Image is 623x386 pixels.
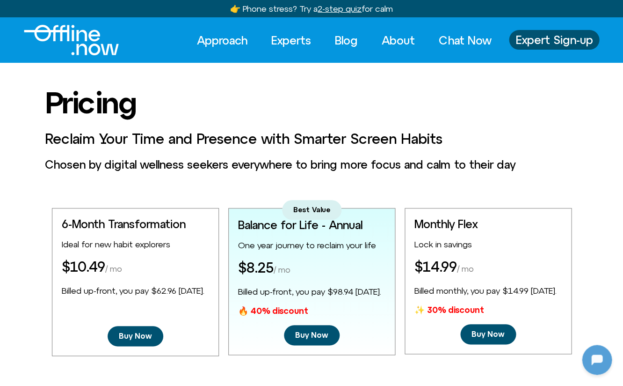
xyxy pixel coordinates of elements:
[414,305,484,315] span: ✨ 30% discount
[460,324,516,344] a: Buy Now
[188,30,500,51] nav: Menu
[414,259,474,276] h1: $14.99
[430,30,500,51] a: Chat Now
[62,218,186,230] h3: 6-Month Transformation
[28,6,144,18] h2: [DOMAIN_NAME]
[238,219,362,231] h3: Balance for Life - Annual
[2,32,15,45] img: N5FCcHC.png
[45,131,578,147] h2: Reclaim Your Time and Presence with Smarter Screen Habits
[414,218,478,230] h3: Monthly Flex
[24,25,103,55] div: Logo
[238,287,381,297] span: Billed up-front, you pay $98.94 [DATE].
[293,206,330,214] span: Best Value
[2,230,15,244] img: N5FCcHC.png
[471,330,505,339] span: Buy Now
[457,264,474,274] span: / mo
[414,286,557,296] span: Billed monthly, you pay $14.99 [DATE].
[582,345,612,375] iframe: Botpress
[2,269,15,282] img: N5FCcHC.png
[45,158,578,171] h3: Chosen by digital wellness seekers everywhere to bring more focus and calm to their day
[274,265,290,275] span: / mo
[509,30,599,50] a: Expert Sign-up
[2,2,185,22] button: Expand Header Button
[295,331,328,340] span: Buy Now
[108,326,163,346] a: Buy Now
[515,34,593,46] span: Expert Sign-up
[238,260,290,277] h1: $8.25
[163,4,179,20] svg: Close Chatbot Button
[27,256,167,278] p: Looks like you stepped away. No rush—just message me when you're ready!
[160,299,175,314] svg: Voice Input Button
[284,325,340,345] a: Buy Now
[62,286,204,296] span: Billed up-front, you pay $62.96 [DATE].
[2,120,15,133] img: N5FCcHC.png
[80,57,177,68] p: too much xbox after school
[45,86,578,119] h1: Pricing
[326,30,366,51] a: Blog
[24,25,119,55] img: offline.now
[188,30,256,51] a: Approach
[62,259,122,276] h1: $10.49
[27,172,167,240] p: It seems like playing Xbox after school has become a habit for you. If you could swap that habit ...
[318,4,362,14] u: 2-step quiz
[282,200,341,220] a: Best Value
[105,264,122,274] span: / mo
[414,239,472,249] span: Lock in savings
[27,84,167,129] p: Understood. After school, what tends to make you reach for the Xbox? Is it tied to a feeling, a s...
[62,239,170,249] span: Ideal for new habit explorers
[119,332,152,341] span: Buy Now
[147,4,163,20] svg: Restart Conversation Button
[16,302,145,311] textarea: Message Input
[263,30,319,51] a: Experts
[230,4,393,14] a: 👉 Phone stress? Try a2-step quizfor calm
[8,5,23,20] img: N5FCcHC.png
[238,306,308,316] span: 🔥 40% discount
[153,145,177,156] p: routine
[373,30,423,51] a: About
[238,240,376,250] span: One year journey to reclaim your life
